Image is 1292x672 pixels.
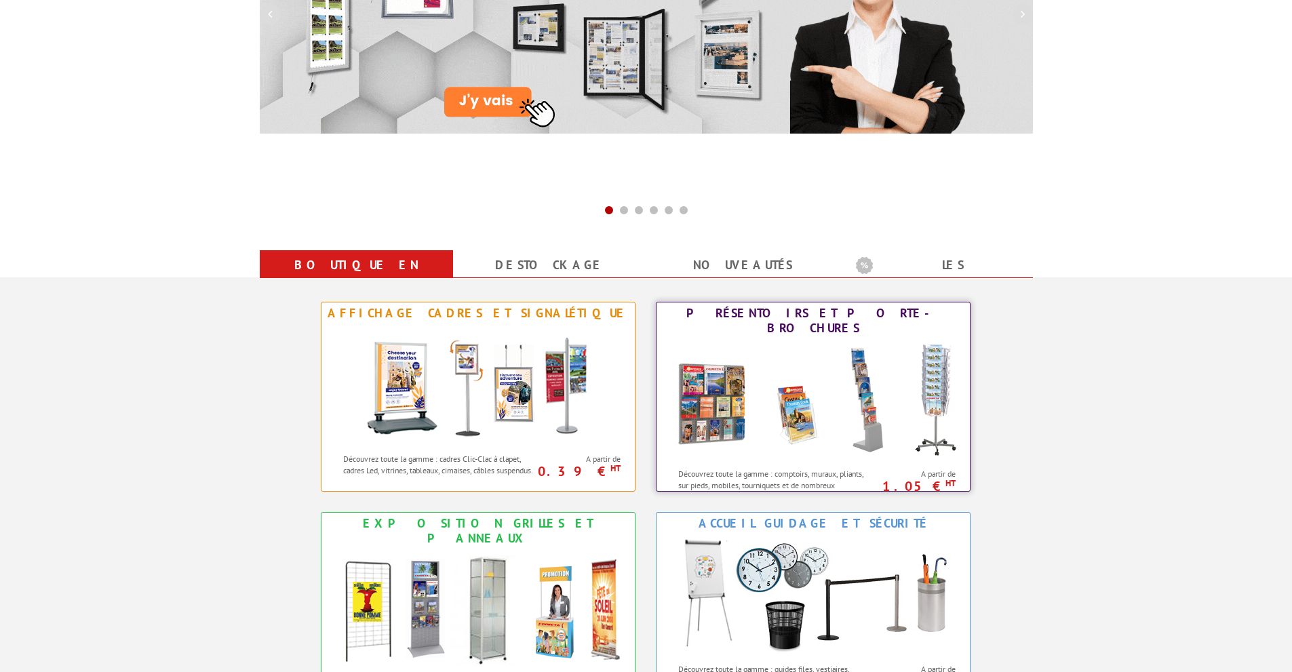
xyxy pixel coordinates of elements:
div: Présentoirs et Porte-brochures [660,306,966,336]
sup: HT [945,477,956,489]
p: 1.05 € [869,482,956,490]
div: Exposition Grilles et Panneaux [325,516,631,546]
b: Les promotions [856,253,1025,280]
p: Découvrez toute la gamme : comptoirs, muraux, pliants, sur pieds, mobiles, tourniquets et de nomb... [678,468,872,502]
a: Présentoirs et Porte-brochures Présentoirs et Porte-brochures Découvrez toute la gamme : comptoir... [656,302,971,492]
img: Accueil Guidage et Sécurité [664,534,962,656]
span: A partir de [541,454,621,465]
div: Accueil Guidage et Sécurité [660,516,966,531]
p: 0.39 € [534,467,621,475]
sup: HT [610,462,621,474]
a: Les promotions [856,253,1017,302]
img: Présentoirs et Porte-brochures [664,339,962,461]
span: A partir de [876,469,956,479]
a: Boutique en ligne [276,253,437,302]
a: Destockage [469,253,630,277]
div: Affichage Cadres et Signalétique [325,306,631,321]
a: Affichage Cadres et Signalétique Affichage Cadres et Signalétique Découvrez toute la gamme : cadr... [321,302,635,492]
p: Découvrez toute la gamme : cadres Clic-Clac à clapet, cadres Led, vitrines, tableaux, cimaises, c... [343,453,536,476]
img: Exposition Grilles et Panneaux [329,549,627,671]
img: Affichage Cadres et Signalétique [353,324,604,446]
a: nouveautés [663,253,823,277]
